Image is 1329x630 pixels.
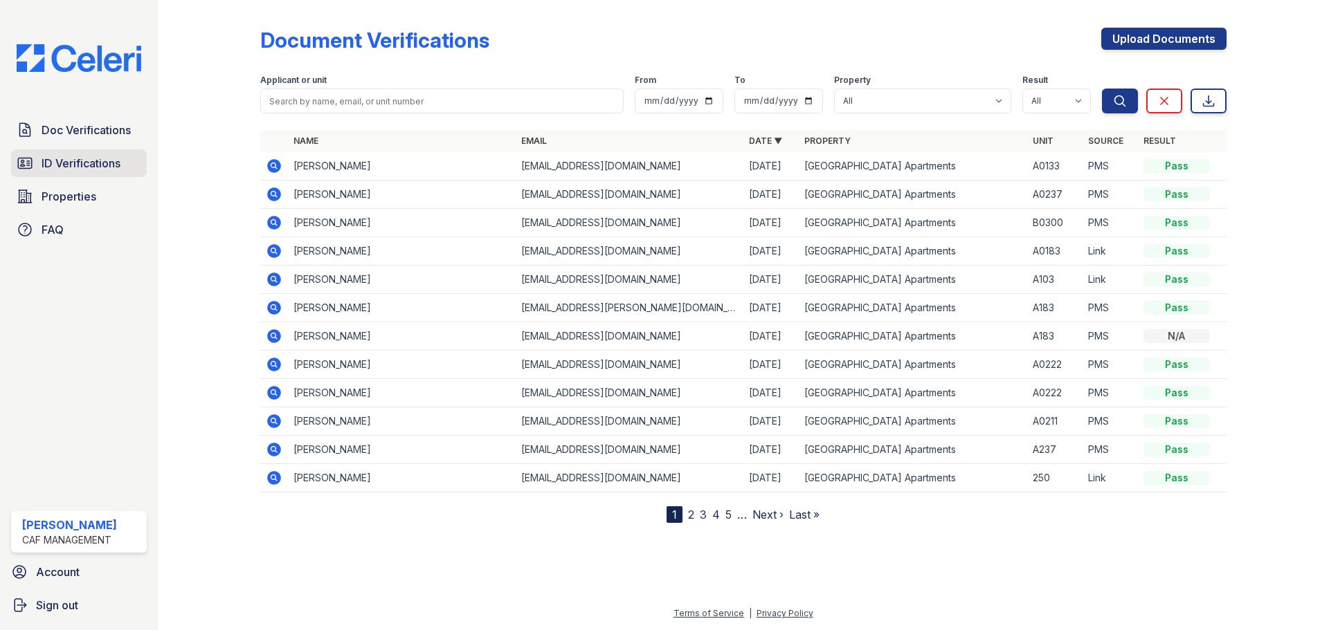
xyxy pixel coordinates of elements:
td: [EMAIL_ADDRESS][DOMAIN_NAME] [516,436,743,464]
a: Last » [789,508,820,521]
td: [GEOGRAPHIC_DATA] Apartments [799,266,1027,294]
td: PMS [1083,152,1138,180]
td: [EMAIL_ADDRESS][DOMAIN_NAME] [516,351,743,379]
td: [DATE] [743,464,799,492]
a: Terms of Service [673,608,744,618]
a: Doc Verifications [11,116,147,144]
a: ID Verifications [11,149,147,177]
td: A0211 [1027,407,1083,436]
td: [DATE] [743,294,799,322]
td: [DATE] [743,351,799,379]
div: Pass [1143,471,1210,485]
div: [PERSON_NAME] [22,517,117,533]
td: [DATE] [743,407,799,436]
a: Upload Documents [1101,28,1227,50]
div: Pass [1143,443,1210,456]
td: A0183 [1027,237,1083,266]
span: FAQ [42,221,64,238]
td: [PERSON_NAME] [288,180,516,209]
div: Pass [1143,414,1210,428]
label: To [734,75,745,86]
span: Account [36,564,80,580]
div: CAF Management [22,533,117,547]
span: ID Verifications [42,155,120,172]
label: From [635,75,656,86]
a: 4 [712,508,720,521]
td: [EMAIL_ADDRESS][DOMAIN_NAME] [516,464,743,492]
a: Property [804,136,851,146]
td: 250 [1027,464,1083,492]
span: … [737,506,747,523]
div: | [749,608,752,618]
td: [PERSON_NAME] [288,266,516,294]
td: [PERSON_NAME] [288,322,516,351]
td: [PERSON_NAME] [288,237,516,266]
div: Pass [1143,159,1210,173]
a: Email [521,136,547,146]
td: [PERSON_NAME] [288,407,516,436]
td: A0222 [1027,351,1083,379]
td: [GEOGRAPHIC_DATA] Apartments [799,294,1027,322]
div: Pass [1143,216,1210,230]
td: [DATE] [743,152,799,180]
div: Pass [1143,386,1210,400]
a: Sign out [6,591,152,619]
div: Pass [1143,244,1210,258]
a: Unit [1033,136,1054,146]
td: B0300 [1027,209,1083,237]
img: CE_Logo_Blue-a8612792a0a2168367f1c8372b55b34899dd931a85d93a1a3d3e32e68fde9ad4.png [6,44,152,72]
td: [DATE] [743,180,799,209]
td: PMS [1083,407,1138,436]
td: [PERSON_NAME] [288,464,516,492]
td: [GEOGRAPHIC_DATA] Apartments [799,351,1027,379]
td: [GEOGRAPHIC_DATA] Apartments [799,464,1027,492]
td: PMS [1083,294,1138,322]
td: PMS [1083,379,1138,407]
td: [PERSON_NAME] [288,152,516,180]
td: [EMAIL_ADDRESS][DOMAIN_NAME] [516,266,743,294]
td: [GEOGRAPHIC_DATA] Apartments [799,407,1027,436]
td: A183 [1027,322,1083,351]
td: [GEOGRAPHIC_DATA] Apartments [799,322,1027,351]
a: Source [1088,136,1123,146]
label: Result [1022,75,1048,86]
td: [DATE] [743,209,799,237]
td: [PERSON_NAME] [288,436,516,464]
td: A237 [1027,436,1083,464]
td: [GEOGRAPHIC_DATA] Apartments [799,436,1027,464]
td: A0133 [1027,152,1083,180]
td: Link [1083,266,1138,294]
td: [DATE] [743,266,799,294]
td: [PERSON_NAME] [288,379,516,407]
div: N/A [1143,329,1210,343]
td: PMS [1083,180,1138,209]
td: PMS [1083,351,1138,379]
label: Applicant or unit [260,75,327,86]
td: A0222 [1027,379,1083,407]
td: Link [1083,464,1138,492]
td: [EMAIL_ADDRESS][DOMAIN_NAME] [516,322,743,351]
a: 2 [688,508,694,521]
td: PMS [1083,209,1138,237]
td: A183 [1027,294,1083,322]
a: Result [1143,136,1176,146]
a: FAQ [11,216,147,243]
td: [GEOGRAPHIC_DATA] Apartments [799,180,1027,209]
span: Sign out [36,597,78,613]
td: [DATE] [743,436,799,464]
a: Date ▼ [749,136,782,146]
label: Property [834,75,871,86]
td: [EMAIL_ADDRESS][DOMAIN_NAME] [516,237,743,266]
td: [DATE] [743,237,799,266]
span: Properties [42,188,96,205]
a: 3 [700,508,707,521]
td: [DATE] [743,322,799,351]
a: Privacy Policy [757,608,813,618]
td: [DATE] [743,379,799,407]
td: PMS [1083,322,1138,351]
div: Pass [1143,187,1210,201]
span: Doc Verifications [42,122,131,138]
td: Link [1083,237,1138,266]
td: [GEOGRAPHIC_DATA] Apartments [799,209,1027,237]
